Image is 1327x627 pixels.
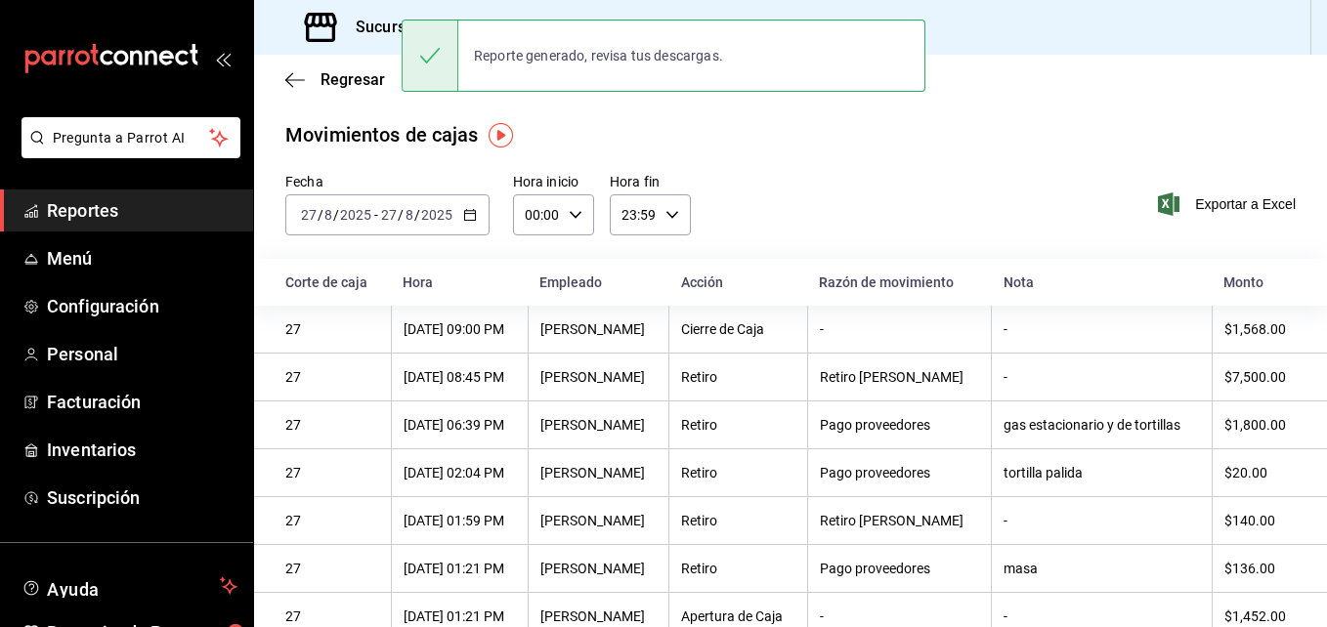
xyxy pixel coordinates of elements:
div: - [1004,369,1200,385]
div: 27 [285,561,379,576]
div: $1,568.00 [1224,321,1296,337]
span: Reportes [47,197,237,224]
button: open_drawer_menu [215,51,231,66]
label: Hora inicio [513,175,594,188]
input: -- [300,207,318,223]
img: Tooltip marker [489,123,513,147]
div: - [820,321,979,337]
div: $1,800.00 [1224,417,1296,433]
div: [PERSON_NAME] [540,561,658,576]
div: tortilla palida [1004,465,1200,481]
div: $7,500.00 [1224,369,1296,385]
div: Pago proveedores [820,561,979,576]
div: - [1004,321,1200,337]
div: 27 [285,321,379,337]
span: / [318,207,323,223]
div: Retiro [PERSON_NAME] [820,513,979,528]
div: [PERSON_NAME] [540,513,658,528]
th: Monto [1212,259,1327,306]
div: Apertura de Caja [681,608,794,624]
span: Ayuda [47,574,212,598]
div: - [1004,513,1200,528]
div: $136.00 [1224,561,1296,576]
th: Corte de caja [254,259,391,306]
span: Regresar [321,70,385,89]
span: / [414,207,420,223]
th: Acción [669,259,807,306]
button: Exportar a Excel [1162,192,1296,216]
div: [PERSON_NAME] [540,608,658,624]
input: ---- [420,207,453,223]
div: [PERSON_NAME] [540,369,658,385]
span: / [398,207,404,223]
a: Pregunta a Parrot AI [14,142,240,162]
label: Fecha [285,175,490,188]
th: Hora [391,259,528,306]
div: - [820,608,979,624]
input: ---- [339,207,372,223]
div: [PERSON_NAME] [540,417,658,433]
div: 27 [285,465,379,481]
input: -- [323,207,333,223]
th: Empleado [528,259,669,306]
span: Inventarios [47,437,237,463]
h3: Sucursal: La Jefa (Mex) [340,16,528,39]
div: [DATE] 01:21 PM [404,608,516,624]
input: -- [405,207,414,223]
div: Reporte generado, revisa tus descargas. [458,34,739,77]
div: [PERSON_NAME] [540,321,658,337]
span: - [374,207,378,223]
span: Facturación [47,389,237,415]
div: 27 [285,513,379,528]
div: Movimientos de cajas [285,120,479,149]
div: Cierre de Caja [681,321,794,337]
div: Retiro [681,561,794,576]
div: masa [1004,561,1200,576]
div: gas estacionario y de tortillas [1004,417,1200,433]
div: [DATE] 08:45 PM [404,369,516,385]
span: Configuración [47,293,237,319]
span: Suscripción [47,484,237,511]
span: / [333,207,339,223]
div: Retiro [PERSON_NAME] [820,369,979,385]
th: Razón de movimiento [807,259,991,306]
div: [DATE] 09:00 PM [404,321,516,337]
div: [PERSON_NAME] [540,465,658,481]
div: Retiro [681,513,794,528]
label: Hora fin [610,175,691,188]
button: Pregunta a Parrot AI [21,117,240,158]
span: Menú [47,245,237,272]
div: $1,452.00 [1224,608,1296,624]
span: Pregunta a Parrot AI [53,128,210,148]
div: Retiro [681,465,794,481]
div: 27 [285,608,379,624]
div: [DATE] 01:21 PM [404,561,516,576]
div: Retiro [681,417,794,433]
div: Pago proveedores [820,465,979,481]
div: $20.00 [1224,465,1296,481]
th: Nota [992,259,1213,306]
div: [DATE] 02:04 PM [404,465,516,481]
div: Retiro [681,369,794,385]
div: [DATE] 06:39 PM [404,417,516,433]
div: 27 [285,369,379,385]
div: - [1004,608,1200,624]
button: Regresar [285,70,385,89]
div: Pago proveedores [820,417,979,433]
div: [DATE] 01:59 PM [404,513,516,528]
div: 27 [285,417,379,433]
input: -- [380,207,398,223]
span: Personal [47,341,237,367]
div: $140.00 [1224,513,1296,528]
